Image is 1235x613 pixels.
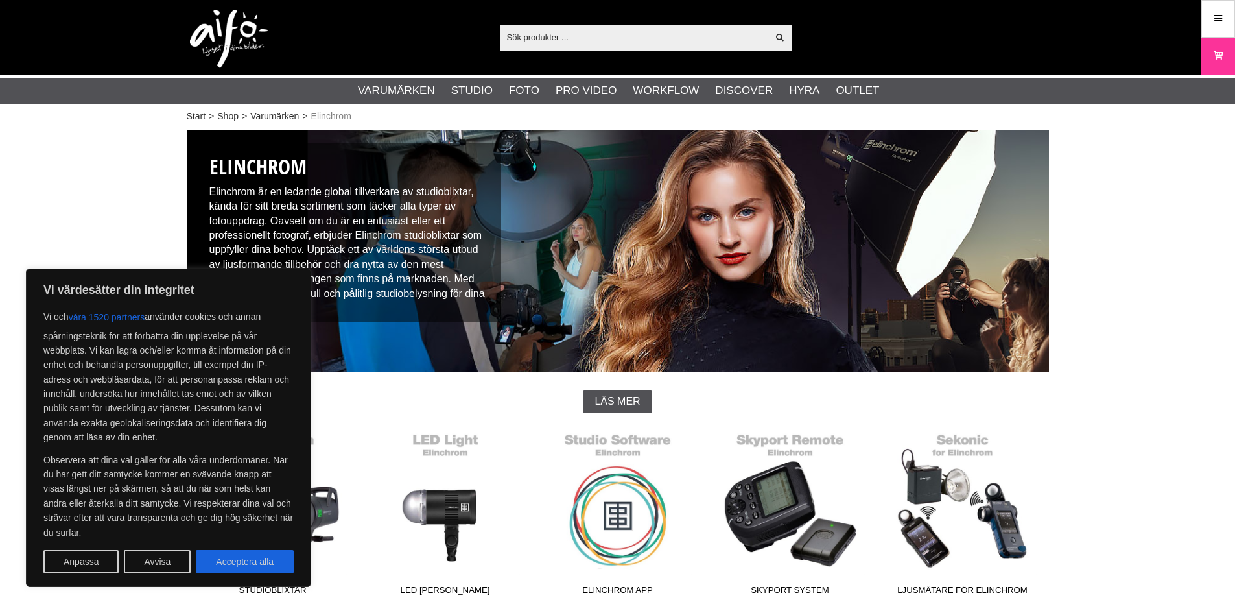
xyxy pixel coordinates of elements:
a: Varumärken [358,82,435,99]
input: Sök produkter ... [500,27,768,47]
button: Avvisa [124,550,191,573]
span: > [209,110,214,123]
button: Anpassa [43,550,119,573]
div: Elinchrom är en ledande global tillverkare av studioblixtar, kända för sitt breda sortiment som t... [200,143,502,322]
a: Skyport System [704,426,876,601]
p: Observera att dina val gäller för alla våra underdomäner. När du har gett ditt samtycke kommer en... [43,453,294,540]
img: logo.png [190,10,268,68]
button: våra 1520 partners [69,306,145,329]
span: Ljusmätare för Elinchrom [876,584,1049,601]
a: Workflow [633,82,699,99]
h1: Elinchrom [209,152,492,182]
a: Outlet [836,82,879,99]
a: Shop [217,110,239,123]
a: Elinchrom App [532,426,704,601]
span: Studioblixtar [187,584,359,601]
a: Ljusmätare för Elinchrom [876,426,1049,601]
a: Studio [451,82,493,99]
a: Hyra [789,82,819,99]
span: Elinchrom [311,110,351,123]
span: > [242,110,247,123]
span: > [302,110,307,123]
div: Vi värdesätter din integritet [26,269,311,587]
a: Start [187,110,206,123]
a: Varumärken [250,110,299,123]
span: Läs mer [594,396,640,407]
button: Acceptera alla [196,550,294,573]
p: Vi värdesätter din integritet [43,282,294,298]
span: Elinchrom App [532,584,704,601]
img: Elinchrom Studioblixtar [187,130,1049,372]
a: Discover [715,82,773,99]
a: Pro Video [556,82,617,99]
p: Vi och använder cookies och annan spårningsteknik för att förbättra din upplevelse på vår webbpla... [43,306,294,445]
span: Skyport System [704,584,876,601]
a: Foto [509,82,539,99]
span: LED [PERSON_NAME] [359,584,532,601]
a: LED [PERSON_NAME] [359,426,532,601]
